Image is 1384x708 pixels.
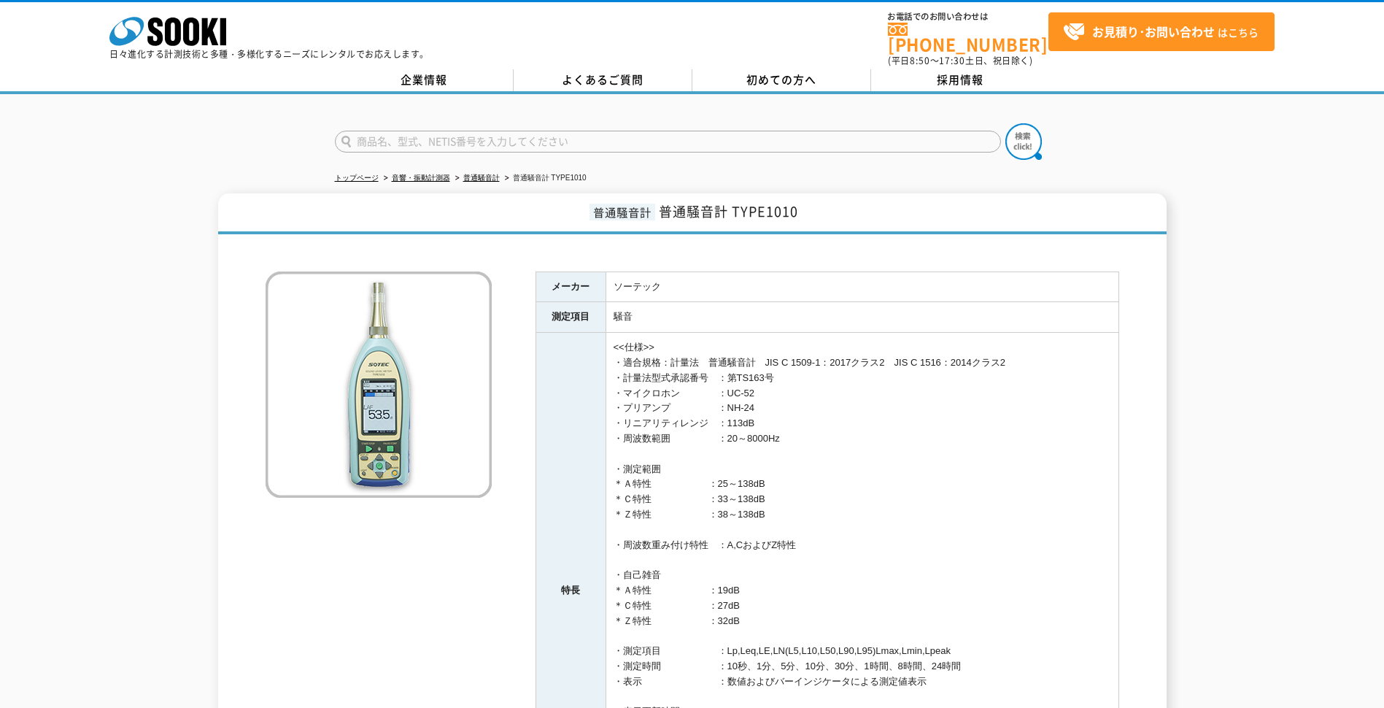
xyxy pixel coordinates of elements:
[659,201,798,221] span: 普通騒音計 TYPE1010
[1048,12,1275,51] a: お見積り･お問い合わせはこちら
[1092,23,1215,40] strong: お見積り･お問い合わせ
[392,174,450,182] a: 音響・振動計測器
[1005,123,1042,160] img: btn_search.png
[1063,21,1259,43] span: はこちら
[536,302,606,333] th: 測定項目
[888,12,1048,21] span: お電話でのお問い合わせは
[746,72,816,88] span: 初めての方へ
[335,131,1001,153] input: 商品名、型式、NETIS番号を入力してください
[514,69,692,91] a: よくあるご質問
[888,54,1032,67] span: (平日 ～ 土日、祝日除く)
[888,23,1048,53] a: [PHONE_NUMBER]
[606,302,1118,333] td: 騒音
[536,272,606,302] th: メーカー
[589,204,655,220] span: 普通騒音計
[939,54,965,67] span: 17:30
[266,272,492,498] img: 普通騒音計 TYPE1010
[335,174,379,182] a: トップページ
[910,54,930,67] span: 8:50
[335,69,514,91] a: 企業情報
[502,171,587,186] li: 普通騒音計 TYPE1010
[463,174,500,182] a: 普通騒音計
[606,272,1118,302] td: ソーテック
[692,69,871,91] a: 初めての方へ
[871,69,1050,91] a: 採用情報
[109,50,429,58] p: 日々進化する計測技術と多種・多様化するニーズにレンタルでお応えします。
